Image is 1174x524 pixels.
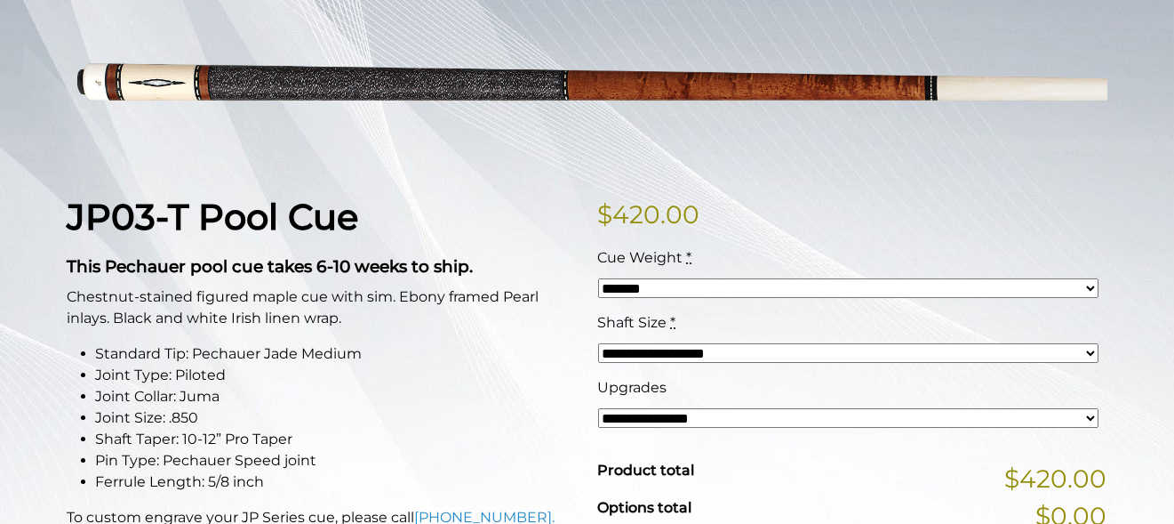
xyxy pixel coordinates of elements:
[68,286,577,329] p: Chestnut-stained figured maple cue with sim. Ebony framed Pearl inlays. Black and white Irish lin...
[96,472,577,493] li: Ferrule Length: 5/8 inch
[1005,460,1107,497] span: $420.00
[96,407,577,429] li: Joint Size: .850
[68,256,474,277] strong: This Pechauer pool cue takes 6-10 weeks to ship.
[598,249,683,266] span: Cue Weight
[598,462,695,479] span: Product total
[96,450,577,472] li: Pin Type: Pechauer Speed joint
[598,379,667,396] span: Upgrades
[598,499,692,516] span: Options total
[96,386,577,407] li: Joint Collar: Juma
[96,429,577,450] li: Shaft Taper: 10-12” Pro Taper
[671,314,676,331] abbr: required
[68,195,359,238] strong: JP03-T Pool Cue
[598,199,613,230] span: $
[687,249,692,266] abbr: required
[598,314,667,331] span: Shaft Size
[96,365,577,386] li: Joint Type: Piloted
[96,343,577,365] li: Standard Tip: Pechauer Jade Medium
[598,199,700,230] bdi: 420.00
